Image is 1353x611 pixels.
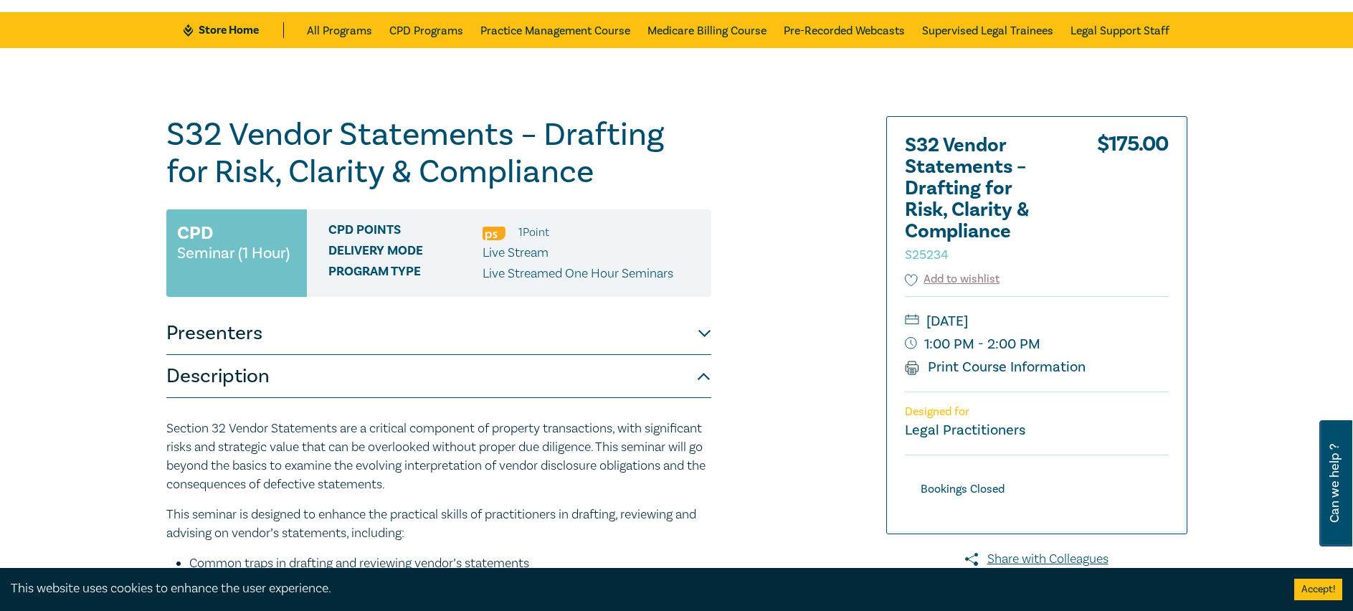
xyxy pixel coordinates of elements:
li: 1 Point [518,223,549,242]
small: 1:00 PM - 2:00 PM [905,333,1169,356]
div: This website uses cookies to enhance the user experience. [11,579,1273,598]
a: Print Course Information [905,358,1086,376]
a: Legal Support Staff [1070,12,1169,48]
p: Section 32 Vendor Statements are a critical component of property transactions, with significant ... [166,420,711,494]
p: Live Streamed One Hour Seminars [483,265,673,283]
li: Common traps in drafting and reviewing vendor’s statements [189,554,711,573]
small: [DATE] [905,310,1169,333]
div: $ 175.00 [1097,135,1169,271]
a: Practice Management Course [480,12,630,48]
a: Supervised Legal Trainees [922,12,1053,48]
a: Pre-Recorded Webcasts [784,12,905,48]
a: Medicare Billing Course [647,12,766,48]
a: Store Home [184,22,283,38]
span: CPD Points [328,223,483,242]
small: Seminar (1 Hour) [177,246,290,260]
a: All Programs [307,12,372,48]
div: Bookings Closed [905,480,1020,499]
button: Add to wishlist [905,271,1000,288]
span: Live Stream [483,245,549,261]
small: Legal Practitioners [905,421,1025,440]
span: Can we help ? [1328,429,1342,538]
h1: S32 Vendor Statements – Drafting for Risk, Clarity & Compliance [166,116,711,191]
span: Delivery Mode [328,244,483,262]
span: Program type [328,265,483,283]
a: CPD Programs [389,12,463,48]
a: Share with Colleagues [886,550,1187,569]
p: This seminar is designed to enhance the practical skills of practitioners in drafting, reviewing ... [166,506,711,543]
p: Designed for [905,405,1169,419]
button: Accept cookies [1294,579,1342,600]
button: Presenters [166,312,711,355]
button: Description [166,355,711,398]
h2: S32 Vendor Statements – Drafting for Risk, Clarity & Compliance [905,135,1063,264]
h3: CPD [177,220,213,246]
img: Professional Skills [483,227,505,240]
small: S25234 [905,247,949,263]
